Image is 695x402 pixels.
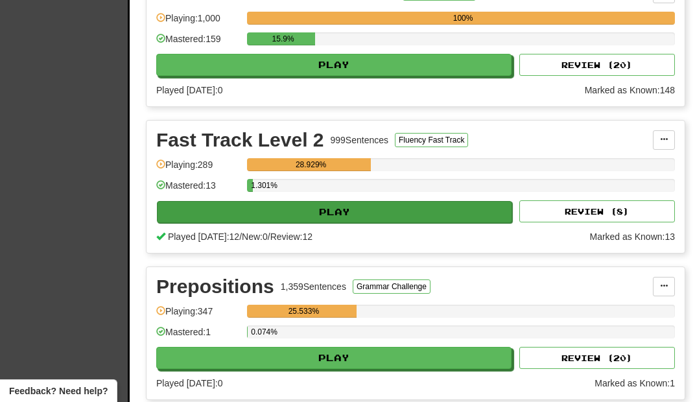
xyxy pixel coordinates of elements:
div: Playing: 1,000 [156,12,241,33]
div: 1.301% [251,179,252,192]
div: Playing: 289 [156,158,241,180]
div: 999 Sentences [331,134,389,147]
div: Mastered: 1 [156,325,241,347]
div: Prepositions [156,277,274,296]
span: Played [DATE]: 12 [168,231,239,242]
button: Review (20) [519,347,675,369]
span: / [239,231,242,242]
button: Play [156,54,512,76]
div: 25.533% [251,305,356,318]
span: New: 0 [242,231,268,242]
button: Review (8) [519,200,675,222]
button: Play [157,201,512,223]
div: 100% [251,12,675,25]
button: Play [156,347,512,369]
div: Mastered: 13 [156,179,241,200]
span: Open feedback widget [9,384,108,397]
div: Playing: 347 [156,305,241,326]
span: / [268,231,270,242]
div: Marked as Known: 148 [585,84,675,97]
div: 1,359 Sentences [281,280,346,293]
div: Fast Track Level 2 [156,130,324,150]
div: Mastered: 159 [156,32,241,54]
div: 28.929% [251,158,371,171]
div: Marked as Known: 13 [589,230,675,243]
button: Review (20) [519,54,675,76]
button: Fluency Fast Track [395,133,468,147]
span: Played [DATE]: 0 [156,378,222,388]
button: Grammar Challenge [353,279,430,294]
div: Marked as Known: 1 [595,377,675,390]
div: 15.9% [251,32,315,45]
span: Review: 12 [270,231,312,242]
span: Played [DATE]: 0 [156,85,222,95]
